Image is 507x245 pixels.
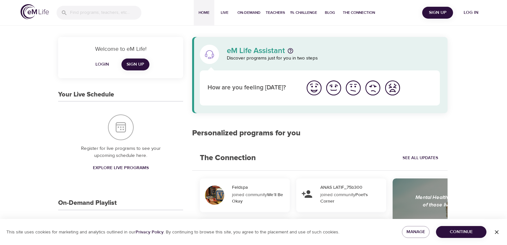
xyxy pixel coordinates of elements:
[456,7,486,19] button: Log in
[70,6,141,20] input: Find programs, teachers, etc...
[304,78,324,98] button: I'm feeling great
[94,60,110,68] span: Login
[344,79,362,97] img: ok
[320,192,368,204] strong: Poet's Corner
[58,91,114,98] h3: Your Live Schedule
[121,59,149,70] a: Sign Up
[90,162,151,174] a: Explore Live Programs
[71,145,170,159] p: Register for live programs to see your upcoming schedule here.
[343,9,375,16] span: The Connection
[407,228,424,236] span: Manage
[127,60,144,68] span: Sign Up
[136,229,164,235] a: Privacy Policy
[402,226,430,238] button: Manage
[227,55,440,62] p: Discover programs just for you in two steps
[320,184,384,191] div: ANAS LATIF_75b300
[192,129,448,138] h2: Personalized programs for you
[232,192,283,204] strong: We’ll Be Okay
[324,78,343,98] button: I'm feeling good
[192,146,263,170] h2: The Connection
[21,4,49,19] img: logo
[343,78,363,98] button: I'm feeling ok
[108,114,134,140] img: Your Live Schedule
[204,49,215,59] img: eM Life Assistant
[93,164,149,172] span: Explore Live Programs
[401,153,440,163] a: See All Updates
[227,47,285,55] p: eM Life Assistant
[363,78,383,98] button: I'm feeling bad
[425,9,450,17] span: Sign Up
[217,9,232,16] span: Live
[436,226,486,238] button: Continue
[66,45,175,53] p: Welcome to eM Life!
[403,154,438,162] span: See All Updates
[384,79,401,97] img: worst
[92,59,112,70] button: Login
[232,184,287,191] div: Feldspa
[237,9,261,16] span: On-Demand
[364,79,382,97] img: bad
[422,7,453,19] button: Sign Up
[196,9,212,16] span: Home
[458,9,484,17] span: Log in
[232,192,286,204] div: joined community
[58,199,117,207] h3: On-Demand Playlist
[320,192,382,204] div: joined community
[266,9,285,16] span: Teachers
[441,228,481,236] span: Continue
[208,83,297,93] p: How are you feeling [DATE]?
[383,78,402,98] button: I'm feeling worst
[290,9,317,16] span: 1% Challenge
[322,9,338,16] span: Blog
[305,79,323,97] img: great
[325,79,342,97] img: good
